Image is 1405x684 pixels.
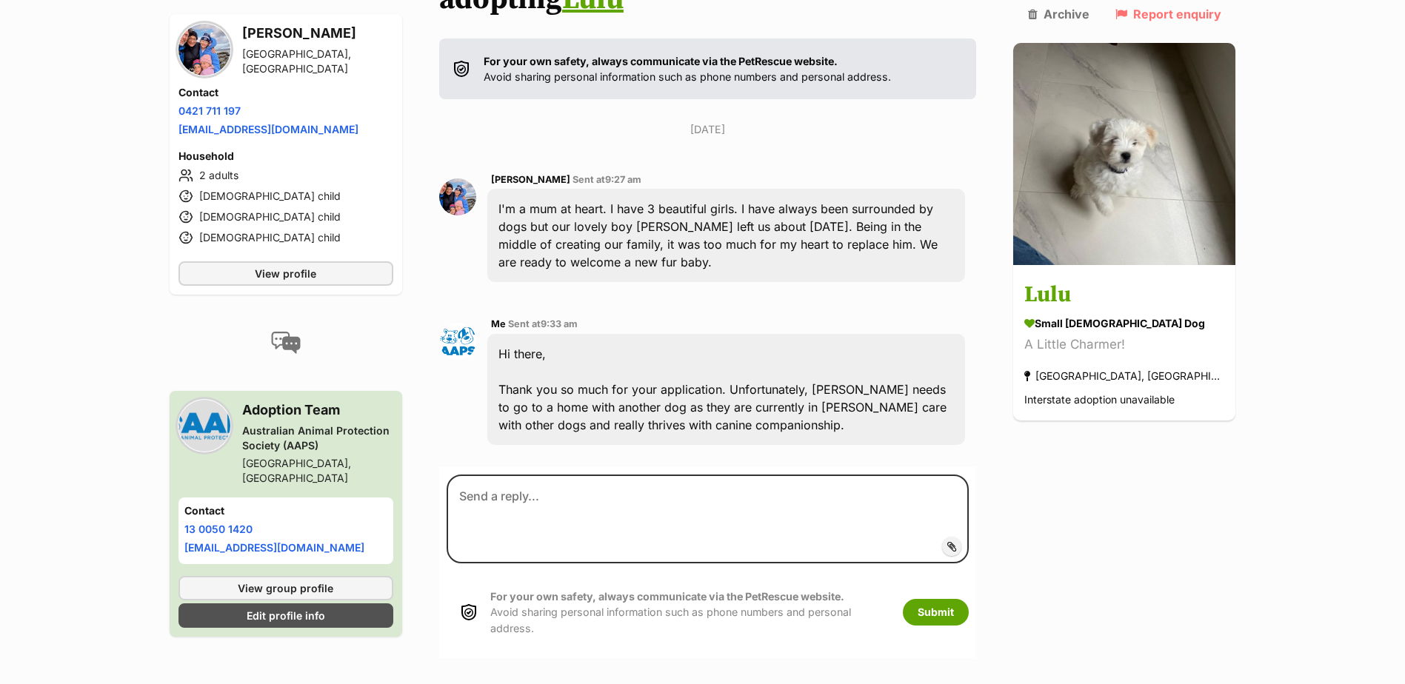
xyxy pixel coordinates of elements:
span: Sent at [573,174,641,185]
img: Adoption Team profile pic [439,323,476,360]
li: [DEMOGRAPHIC_DATA] child [178,187,393,205]
a: 13 0050 1420 [184,523,253,535]
a: [EMAIL_ADDRESS][DOMAIN_NAME] [178,123,358,135]
h4: Contact [178,85,393,100]
a: [EMAIL_ADDRESS][DOMAIN_NAME] [184,541,364,554]
p: [DATE] [439,121,977,137]
div: Australian Animal Protection Society (AAPS) [242,423,393,453]
h4: Household [178,149,393,164]
h3: [PERSON_NAME] [242,23,393,44]
div: small [DEMOGRAPHIC_DATA] Dog [1024,316,1224,332]
p: Avoid sharing personal information such as phone numbers and personal address. [490,589,888,636]
div: Hi there, Thank you so much for your application. Unfortunately, [PERSON_NAME] needs to go to a h... [487,334,966,445]
strong: For your own safety, always communicate via the PetRescue website. [484,55,838,67]
span: View profile [255,266,316,281]
a: Lulu small [DEMOGRAPHIC_DATA] Dog A Little Charmer! [GEOGRAPHIC_DATA], [GEOGRAPHIC_DATA] Intersta... [1013,268,1235,421]
span: 9:33 am [541,318,578,329]
div: I'm a mum at heart. I have 3 beautiful girls. I have always been surrounded by dogs but our lovel... [487,189,966,282]
span: View group profile [238,580,333,596]
img: Lisa Benn profile pic [178,24,230,76]
img: Lulu [1013,43,1235,265]
h3: Adoption Team [242,400,393,420]
p: Avoid sharing personal information such as phone numbers and personal address. [484,53,891,85]
img: Australian Animal Protection Society (AAPS) profile pic [178,400,230,452]
a: Edit profile info [178,603,393,628]
button: Submit [903,599,969,626]
span: Sent at [508,318,578,329]
span: 9:27 am [605,174,641,185]
a: Archive [1028,7,1089,21]
li: [DEMOGRAPHIC_DATA] child [178,229,393,247]
div: [GEOGRAPHIC_DATA], [GEOGRAPHIC_DATA] [242,47,393,76]
a: Report enquiry [1115,7,1221,21]
span: Edit profile info [247,608,325,623]
strong: For your own safety, always communicate via the PetRescue website. [490,590,844,603]
h4: Contact [184,503,387,518]
span: Me [491,318,506,329]
a: View profile [178,261,393,286]
img: Lisa Benn profile pic [439,178,476,215]
h3: Lulu [1024,279,1224,312]
div: [GEOGRAPHIC_DATA], [GEOGRAPHIC_DATA] [1024,366,1224,386]
li: [DEMOGRAPHIC_DATA] child [178,208,393,226]
img: conversation-icon-4a6f8262b818ee0b60e3300018af0b2d0b884aa5de6e9bcb8d3d4eeb1a70a7c4.svg [271,332,301,354]
span: Interstate adoption unavailable [1024,394,1175,406]
span: [PERSON_NAME] [491,174,570,185]
a: View group profile [178,576,393,600]
a: 0421 711 197 [178,104,241,117]
li: 2 adults [178,167,393,184]
div: A Little Charmer! [1024,335,1224,355]
div: [GEOGRAPHIC_DATA], [GEOGRAPHIC_DATA] [242,456,393,486]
